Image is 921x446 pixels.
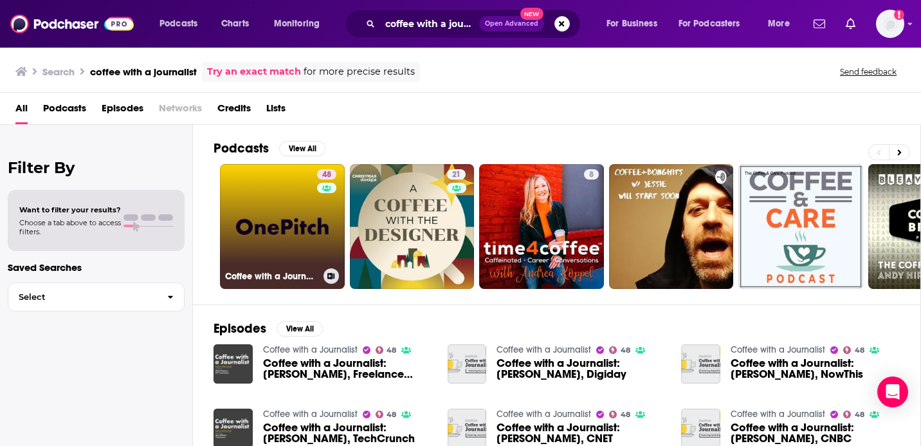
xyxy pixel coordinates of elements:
[10,12,134,36] img: Podchaser - Follow, Share and Rate Podcasts
[731,358,900,380] span: Coffee with a Journalist: [PERSON_NAME], NowThis
[731,358,900,380] a: Coffee with a Journalist: Alejandro Alba, NowThis
[387,412,396,418] span: 48
[497,344,591,355] a: Coffee with a Journalist
[759,14,806,34] button: open menu
[877,376,908,407] div: Open Intercom Messenger
[520,8,543,20] span: New
[855,412,864,418] span: 48
[213,14,257,34] a: Charts
[263,422,432,444] a: Coffee with a Journalist: Alex Wilhelm, TechCrunch
[479,164,604,289] a: 8
[19,218,121,236] span: Choose a tab above to access filters.
[768,15,790,33] span: More
[263,409,358,420] a: Coffee with a Journalist
[221,15,249,33] span: Charts
[731,409,825,420] a: Coffee with a Journalist
[621,348,630,353] span: 48
[479,16,544,32] button: Open AdvancedNew
[606,15,657,33] span: For Business
[731,344,825,355] a: Coffee with a Journalist
[808,13,830,35] a: Show notifications dropdown
[609,411,630,418] a: 48
[589,169,594,181] span: 8
[894,10,904,20] svg: Add a profile image
[497,422,666,444] span: Coffee with a Journalist: [PERSON_NAME], CNET
[731,422,900,444] span: Coffee with a Journalist: [PERSON_NAME], CNBC
[225,271,318,282] h3: Coffee with a Journalist
[274,15,320,33] span: Monitoring
[8,261,185,274] p: Saved Searches
[266,98,286,124] a: Lists
[150,14,214,34] button: open menu
[497,358,666,380] a: Coffee with a Journalist: Kerry Flynn, Digiday
[584,169,599,180] a: 8
[214,140,325,156] a: PodcastsView All
[159,98,202,124] span: Networks
[876,10,904,38] img: User Profile
[160,15,197,33] span: Podcasts
[8,158,185,177] h2: Filter By
[263,358,432,380] a: Coffee with a Journalist: Adam Popescu, Freelance Journalist
[609,346,630,354] a: 48
[220,164,345,289] a: 48Coffee with a Journalist
[277,321,323,337] button: View All
[380,14,479,34] input: Search podcasts, credits, & more...
[279,141,325,156] button: View All
[214,321,266,337] h2: Episodes
[43,98,86,124] a: Podcasts
[357,9,593,39] div: Search podcasts, credits, & more...
[207,64,301,79] a: Try an exact match
[214,321,323,337] a: EpisodesView All
[497,409,591,420] a: Coffee with a Journalist
[214,344,253,384] img: Coffee with a Journalist: Adam Popescu, Freelance Journalist
[452,169,461,181] span: 21
[836,66,900,77] button: Send feedback
[387,348,396,353] span: 48
[670,14,759,34] button: open menu
[322,169,331,181] span: 48
[448,344,487,384] img: Coffee with a Journalist: Kerry Flynn, Digiday
[102,98,143,124] a: Episodes
[317,169,336,180] a: 48
[263,344,358,355] a: Coffee with a Journalist
[855,348,864,353] span: 48
[497,358,666,380] span: Coffee with a Journalist: [PERSON_NAME], Digiday
[485,21,538,27] span: Open Advanced
[90,66,197,78] h3: coffee with a journalist
[15,98,28,124] a: All
[376,346,397,354] a: 48
[843,411,864,418] a: 48
[214,140,269,156] h2: Podcasts
[19,205,121,214] span: Want to filter your results?
[8,283,185,311] button: Select
[876,10,904,38] button: Show profile menu
[8,293,157,301] span: Select
[376,411,397,418] a: 48
[42,66,75,78] h3: Search
[217,98,251,124] a: Credits
[304,64,415,79] span: for more precise results
[841,13,861,35] a: Show notifications dropdown
[265,14,336,34] button: open menu
[597,14,673,34] button: open menu
[679,15,740,33] span: For Podcasters
[263,358,432,380] span: Coffee with a Journalist: [PERSON_NAME], Freelance Journalist
[621,412,630,418] span: 48
[681,344,720,384] img: Coffee with a Journalist: Alejandro Alba, NowThis
[497,422,666,444] a: Coffee with a Journalist: Lexy Savvides, CNET
[350,164,475,289] a: 21
[263,422,432,444] span: Coffee with a Journalist: [PERSON_NAME], TechCrunch
[876,10,904,38] span: Logged in as jciarczynski
[731,422,900,444] a: Coffee with a Journalist: Sal Rodriguez, CNBC
[447,169,466,180] a: 21
[843,346,864,354] a: 48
